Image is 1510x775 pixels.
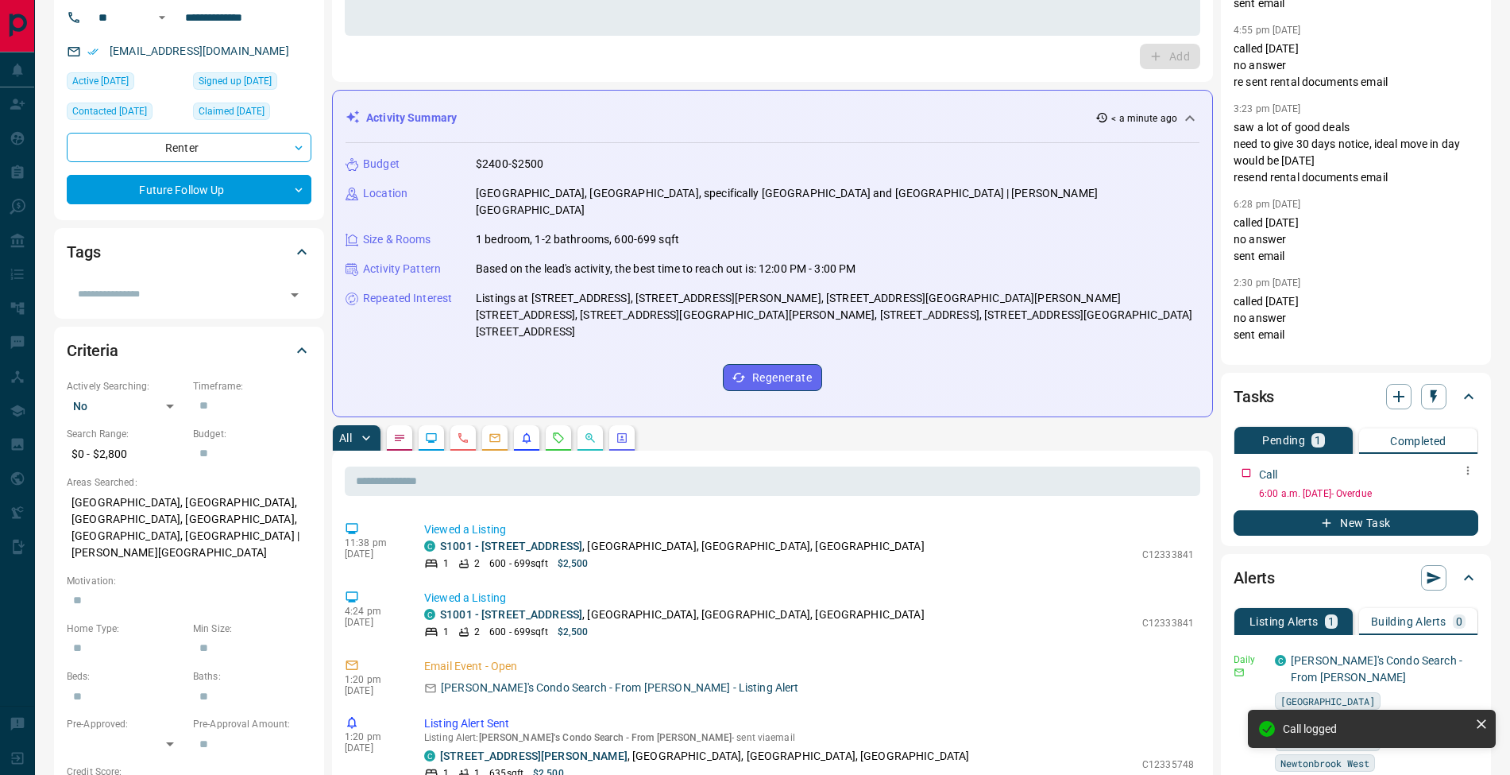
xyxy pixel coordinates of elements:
[424,750,435,761] div: condos.ca
[193,717,311,731] p: Pre-Approval Amount:
[440,606,925,623] p: , [GEOGRAPHIC_DATA], [GEOGRAPHIC_DATA], [GEOGRAPHIC_DATA]
[558,625,589,639] p: $2,500
[345,674,400,685] p: 1:20 pm
[476,156,543,172] p: $2400-$2500
[474,556,480,571] p: 2
[1234,565,1275,591] h2: Alerts
[193,622,311,636] p: Min Size:
[440,748,969,765] p: , [GEOGRAPHIC_DATA], [GEOGRAPHIC_DATA], [GEOGRAPHIC_DATA]
[552,432,565,444] svg: Requests
[1280,693,1375,709] span: [GEOGRAPHIC_DATA]
[1390,436,1446,447] p: Completed
[424,715,1194,732] p: Listing Alert Sent
[193,427,311,441] p: Budget:
[110,45,289,57] a: [EMAIL_ADDRESS][DOMAIN_NAME]
[440,750,628,762] a: [STREET_ADDRESS][PERSON_NAME]
[424,732,1194,743] p: Listing Alert : - sent via email
[1259,486,1478,501] p: 6:00 a.m. [DATE] - Overdue
[193,379,311,393] p: Timeframe:
[67,233,311,271] div: Tags
[1234,667,1245,678] svg: Email
[1249,616,1319,627] p: Listing Alerts
[584,432,597,444] svg: Opportunities
[424,590,1194,606] p: Viewed a Listing
[67,133,311,162] div: Renter
[67,393,185,419] div: No
[1234,653,1265,667] p: Daily
[1234,41,1478,91] p: called [DATE] no answer re sent rental documents email
[489,432,501,444] svg: Emails
[67,427,185,441] p: Search Range:
[87,46,98,57] svg: Email Verified
[363,290,452,307] p: Repeated Interest
[424,658,1194,675] p: Email Event - Open
[1234,559,1478,597] div: Alerts
[67,475,311,490] p: Areas Searched:
[199,103,265,119] span: Claimed [DATE]
[440,540,582,552] a: S1001 - [STREET_ADDRESS]
[441,680,799,696] p: [PERSON_NAME]'s Condo Search - From [PERSON_NAME] - Listing Alert
[284,284,306,306] button: Open
[67,379,185,393] p: Actively Searching:
[193,72,311,95] div: Tue Jul 19 2022
[476,185,1199,219] p: [GEOGRAPHIC_DATA], [GEOGRAPHIC_DATA], specifically [GEOGRAPHIC_DATA] and [GEOGRAPHIC_DATA] | [PER...
[366,110,457,126] p: Activity Summary
[363,261,441,277] p: Activity Pattern
[1275,655,1286,666] div: condos.ca
[67,622,185,636] p: Home Type:
[1234,103,1301,114] p: 3:23 pm [DATE]
[1234,510,1478,536] button: New Task
[520,432,533,444] svg: Listing Alerts
[1315,435,1321,446] p: 1
[474,625,480,639] p: 2
[1283,723,1469,735] div: Call logged
[1259,467,1278,483] p: Call
[443,625,449,639] p: 1
[393,432,406,444] svg: Notes
[67,441,185,467] p: $0 - $2,800
[346,103,1199,133] div: Activity Summary< a minute ago
[1328,616,1334,627] p: 1
[457,432,469,444] svg: Calls
[72,73,129,89] span: Active [DATE]
[1142,616,1194,630] p: C12333841
[193,103,311,125] div: Tue Jul 19 2022
[67,103,185,125] div: Wed Jul 30 2025
[1234,277,1301,289] p: 2:30 pm [DATE]
[363,156,400,172] p: Budget
[363,231,431,248] p: Size & Rooms
[345,617,400,628] p: [DATE]
[67,338,118,363] h2: Criteria
[345,685,400,696] p: [DATE]
[363,185,407,202] p: Location
[723,364,822,391] button: Regenerate
[67,717,185,731] p: Pre-Approved:
[489,556,547,571] p: 600 - 699 sqft
[479,732,732,743] span: [PERSON_NAME]'s Condo Search - From [PERSON_NAME]
[67,175,311,204] div: Future Follow Up
[339,432,352,444] p: All
[558,556,589,571] p: $2,500
[440,608,582,621] a: S1001 - [STREET_ADDRESS]
[424,609,435,620] div: condos.ca
[67,331,311,370] div: Criteria
[67,574,311,588] p: Motivation:
[193,669,311,684] p: Baths:
[1262,435,1305,446] p: Pending
[440,538,925,555] p: , [GEOGRAPHIC_DATA], [GEOGRAPHIC_DATA], [GEOGRAPHIC_DATA]
[476,290,1199,340] p: Listings at [STREET_ADDRESS], [STREET_ADDRESS][PERSON_NAME], [STREET_ADDRESS][GEOGRAPHIC_DATA][PE...
[67,669,185,684] p: Beds:
[424,541,435,552] div: condos.ca
[476,231,679,248] p: 1 bedroom, 1-2 bathrooms, 600-699 sqft
[345,548,400,560] p: [DATE]
[1111,111,1177,126] p: < a minute ago
[67,490,311,566] p: [GEOGRAPHIC_DATA], [GEOGRAPHIC_DATA], [GEOGRAPHIC_DATA], [GEOGRAPHIC_DATA], [GEOGRAPHIC_DATA], [G...
[489,625,547,639] p: 600 - 699 sqft
[1371,616,1446,627] p: Building Alerts
[67,239,100,265] h2: Tags
[1291,654,1462,684] a: [PERSON_NAME]'s Condo Search - From [PERSON_NAME]
[1142,548,1194,562] p: C12333841
[1142,758,1194,772] p: C12335748
[1456,616,1462,627] p: 0
[345,731,400,742] p: 1:20 pm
